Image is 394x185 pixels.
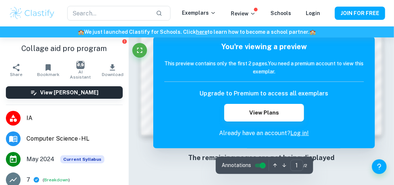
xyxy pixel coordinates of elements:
[60,156,104,164] span: Current Syllabus
[164,129,363,138] p: Already have an account?
[69,70,92,80] span: AI Assistant
[40,89,99,97] h6: View [PERSON_NAME]
[1,28,393,36] h6: We just launched Clastify for Schools. Click to learn how to become a school partner.
[222,162,251,169] span: Annotations
[26,155,54,164] span: May 2024
[231,10,256,18] p: Review
[67,6,150,21] input: Search...
[76,61,85,69] img: AI Assistant
[64,60,97,81] button: AI Assistant
[78,29,85,35] span: 🏫
[97,60,129,81] button: Download
[122,39,127,44] button: Report issue
[335,7,385,20] button: JOIN FOR FREE
[290,130,309,137] a: Log in!
[182,9,216,17] p: Exemplars
[156,153,366,163] h6: The remaining pages are not being displayed
[102,72,123,77] span: Download
[303,162,307,169] span: / 2
[9,6,55,21] img: Clastify logo
[60,156,104,164] div: This exemplar is based on the current syllabus. Feel free to refer to it for inspiration/ideas wh...
[26,135,123,144] span: Computer Science - HL
[164,41,363,52] h5: You're viewing a preview
[306,10,320,16] a: Login
[224,104,304,121] button: View Plans
[132,43,147,58] button: Fullscreen
[196,29,208,35] a: here
[37,72,60,77] span: Bookmark
[310,29,316,35] span: 🏫
[6,87,123,99] button: View [PERSON_NAME]
[44,177,68,184] button: Breakdown
[26,176,30,185] p: 7
[6,43,123,54] h1: Collage aid pro program
[200,89,328,98] h6: Upgrade to Premium to access all exemplars
[10,72,22,77] span: Share
[164,59,363,76] h6: This preview contains only the first 2 pages. You need a premium account to view this exemplar.
[43,177,70,184] span: ( )
[26,114,123,123] span: IA
[372,159,387,174] button: Help and Feedback
[32,60,65,81] button: Bookmark
[271,10,291,16] a: Schools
